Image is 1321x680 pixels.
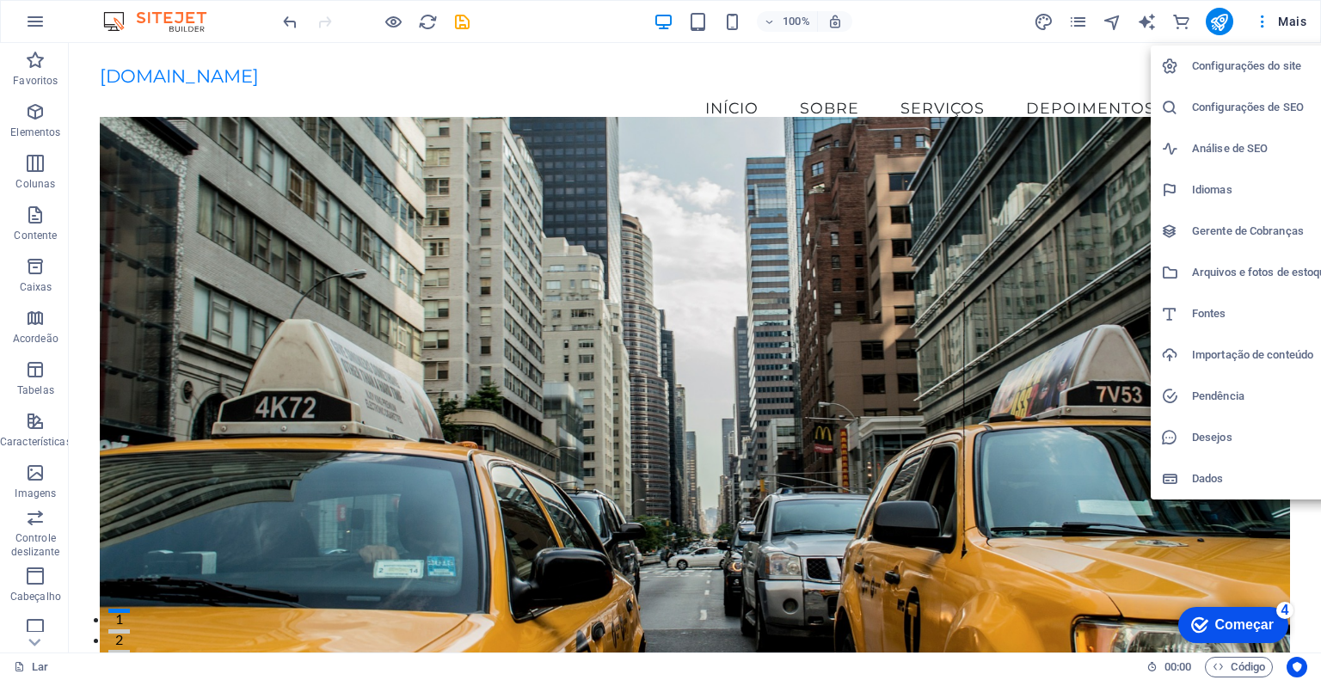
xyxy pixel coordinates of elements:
[9,9,120,45] div: Get Started 3 items remaining, 40% complete
[1192,348,1313,361] font: Importação de conteúdo
[1192,431,1232,444] font: Desejos
[1192,389,1244,402] font: Pendência
[1192,224,1304,237] font: Gerente de Cobranças
[1192,59,1301,72] font: Configurações do site
[40,607,61,611] button: 3
[40,566,61,570] button: 1
[1192,101,1304,113] font: Configurações de SEO
[46,19,105,34] font: Começar
[1192,307,1226,320] font: Fontes
[1192,472,1223,485] font: Dados
[1192,142,1268,155] font: Análise de SEO
[113,4,120,19] font: 4
[1192,183,1232,196] font: Idiomas
[40,586,61,591] button: 2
